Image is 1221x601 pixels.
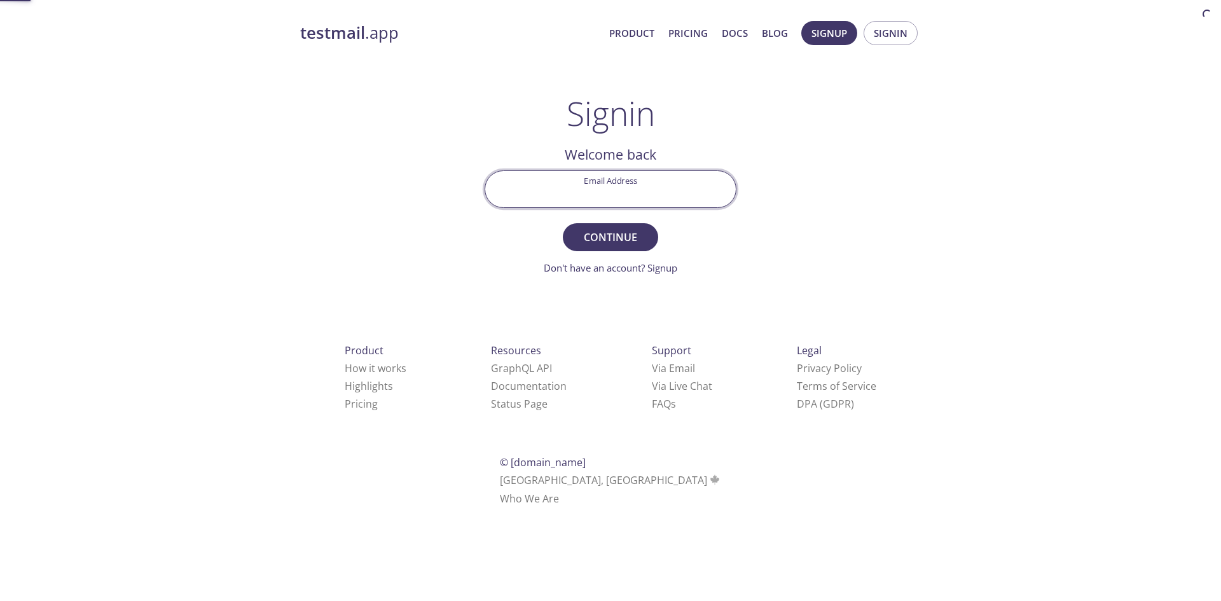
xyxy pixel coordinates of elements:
h2: Welcome back [485,144,736,165]
a: FAQ [652,397,676,411]
a: Blog [762,25,788,41]
button: Signin [864,21,918,45]
a: Status Page [491,397,548,411]
a: Pricing [668,25,708,41]
a: How it works [345,361,406,375]
span: Continue [577,228,644,246]
a: Terms of Service [797,379,876,393]
a: testmail.app [300,22,599,44]
a: Via Live Chat [652,379,712,393]
span: [GEOGRAPHIC_DATA], [GEOGRAPHIC_DATA] [500,473,722,487]
a: GraphQL API [491,361,552,375]
a: Who We Are [500,492,559,506]
span: Resources [491,343,541,357]
a: Docs [722,25,748,41]
a: DPA (GDPR) [797,397,854,411]
a: Product [609,25,654,41]
span: © [DOMAIN_NAME] [500,455,586,469]
a: Via Email [652,361,695,375]
a: Don't have an account? Signup [544,261,677,274]
strong: testmail [300,22,365,44]
span: s [671,397,676,411]
span: Product [345,343,383,357]
span: Legal [797,343,822,357]
button: Signup [801,21,857,45]
span: Signin [874,25,907,41]
h1: Signin [567,94,655,132]
button: Continue [563,223,658,251]
a: Privacy Policy [797,361,862,375]
a: Highlights [345,379,393,393]
span: Support [652,343,691,357]
a: Documentation [491,379,567,393]
a: Pricing [345,397,378,411]
span: Signup [811,25,847,41]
